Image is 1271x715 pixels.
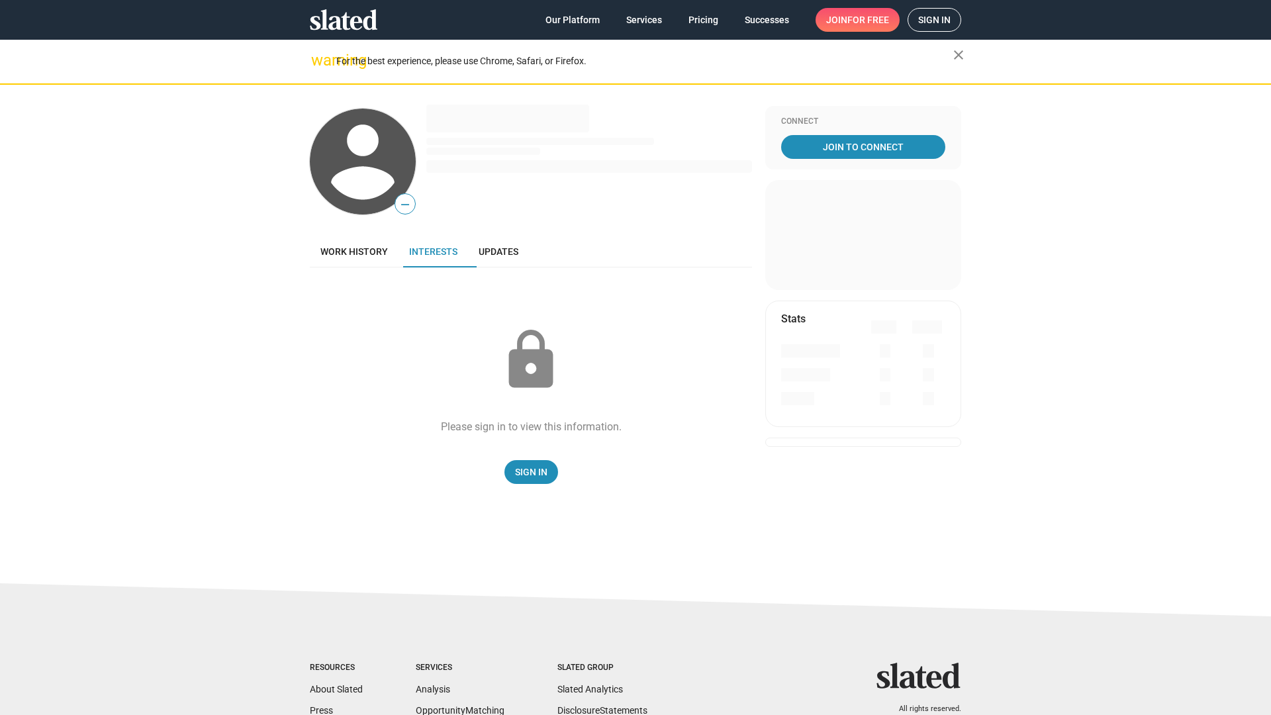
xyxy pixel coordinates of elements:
[416,663,504,673] div: Services
[409,246,457,257] span: Interests
[908,8,961,32] a: Sign in
[504,460,558,484] a: Sign In
[626,8,662,32] span: Services
[336,52,953,70] div: For the best experience, please use Chrome, Safari, or Firefox.
[781,117,945,127] div: Connect
[498,327,564,393] mat-icon: lock
[816,8,900,32] a: Joinfor free
[545,8,600,32] span: Our Platform
[918,9,951,31] span: Sign in
[826,8,889,32] span: Join
[678,8,729,32] a: Pricing
[310,236,399,267] a: Work history
[515,460,547,484] span: Sign In
[847,8,889,32] span: for free
[399,236,468,267] a: Interests
[784,135,943,159] span: Join To Connect
[781,312,806,326] mat-card-title: Stats
[535,8,610,32] a: Our Platform
[688,8,718,32] span: Pricing
[395,196,415,213] span: —
[557,663,647,673] div: Slated Group
[781,135,945,159] a: Join To Connect
[416,684,450,694] a: Analysis
[468,236,529,267] a: Updates
[557,684,623,694] a: Slated Analytics
[311,52,327,68] mat-icon: warning
[616,8,673,32] a: Services
[320,246,388,257] span: Work history
[951,47,966,63] mat-icon: close
[479,246,518,257] span: Updates
[734,8,800,32] a: Successes
[310,684,363,694] a: About Slated
[441,420,622,434] div: Please sign in to view this information.
[310,663,363,673] div: Resources
[745,8,789,32] span: Successes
